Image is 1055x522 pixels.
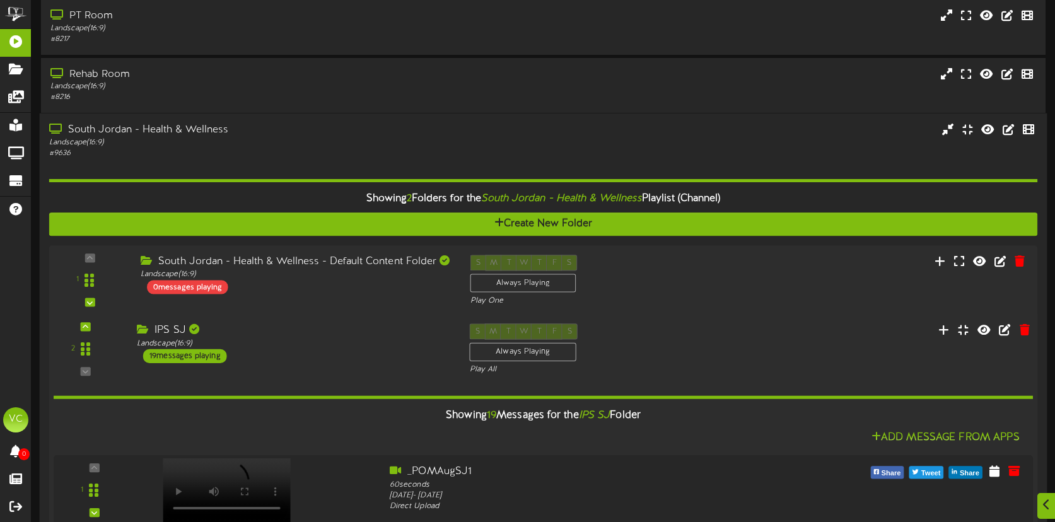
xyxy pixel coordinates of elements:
[141,255,451,269] div: South Jordan - Health & Wellness - Default Content Folder
[50,92,450,103] div: # 8216
[909,466,944,478] button: Tweet
[868,429,1023,445] button: Add Message From Apps
[3,407,28,432] div: VC
[50,23,450,34] div: Landscape ( 16:9 )
[49,122,450,137] div: South Jordan - Health & Wellness
[390,490,779,501] div: [DATE] - [DATE]
[137,323,450,338] div: IPS SJ
[49,148,450,158] div: # 9636
[870,466,904,478] button: Share
[949,466,982,478] button: Share
[50,67,450,82] div: Rehab Room
[957,467,982,480] span: Share
[50,81,450,92] div: Landscape ( 16:9 )
[40,185,1047,212] div: Showing Folders for the Playlist (Channel)
[50,9,450,23] div: PT Room
[147,280,228,294] div: 0 messages playing
[49,137,450,148] div: Landscape ( 16:9 )
[470,274,576,292] div: Always Playing
[390,501,779,512] div: Direct Upload
[18,448,30,460] span: 0
[470,364,700,375] div: Play All
[579,410,610,421] i: IPS SJ
[470,295,699,306] div: Play One
[919,467,943,480] span: Tweet
[137,338,450,349] div: Landscape ( 16:9 )
[50,34,450,45] div: # 8217
[470,342,576,361] div: Always Playing
[487,410,496,421] span: 19
[407,193,412,204] span: 2
[141,269,451,280] div: Landscape ( 16:9 )
[143,349,227,362] div: 19 messages playing
[390,479,779,490] div: 60 seconds
[879,467,904,480] span: Share
[390,465,779,479] div: _POMAugSJ1
[49,212,1038,236] button: Create New Folder
[44,402,1042,429] div: Showing Messages for the Folder
[481,193,642,204] i: South Jordan - Health & Wellness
